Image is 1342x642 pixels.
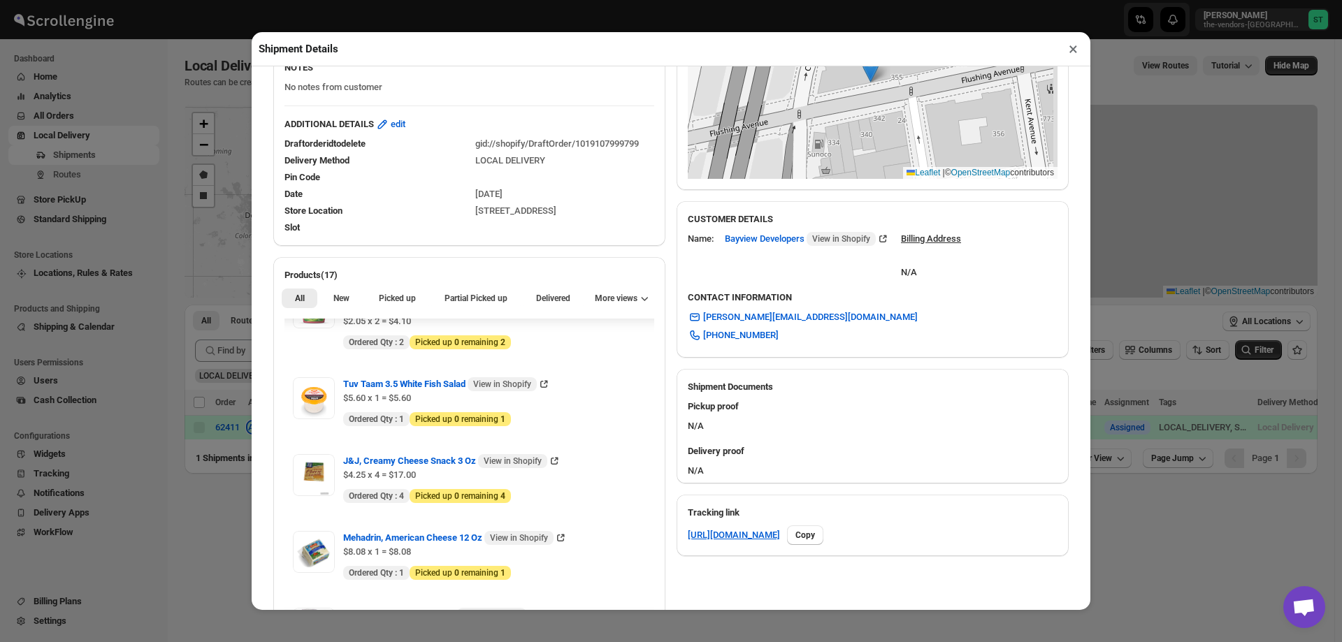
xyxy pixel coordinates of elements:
[1063,39,1083,59] button: ×
[343,379,551,389] a: Tuv Taam 3.5 White Fish Salad View in Shopify
[679,306,926,328] a: [PERSON_NAME][EMAIL_ADDRESS][DOMAIN_NAME]
[475,138,639,149] span: gid://shopify/DraftOrder/1019107999799
[349,337,404,348] span: Ordered Qty :
[293,377,335,419] img: Item
[399,337,404,347] b: 2
[295,293,305,304] span: All
[862,54,879,82] img: Marker
[688,380,1058,394] h2: Shipment Documents
[343,454,547,468] span: J&J, Creamy Cheese Snack 3 Oz
[901,251,961,279] div: N/A
[349,414,404,425] span: Ordered Qty :
[500,414,505,424] b: 1
[795,530,815,541] span: Copy
[536,293,570,304] span: Delivered
[284,205,342,216] span: Store Location
[343,608,526,622] span: Haolam, String Cheese 8 Oz
[284,222,300,233] span: Slot
[703,328,779,342] span: [PHONE_NUMBER]
[333,293,349,304] span: New
[284,138,366,149] span: Draftorderidtodelete
[677,394,1069,439] div: N/A
[454,568,459,578] b: 0
[367,113,414,136] button: edit
[475,155,545,166] span: LOCAL DELIVERY
[284,62,313,73] b: NOTES
[284,117,374,131] b: ADDITIONAL DETAILS
[677,439,1069,483] div: N/A
[903,167,1058,179] div: © contributors
[399,414,404,424] b: 1
[943,168,945,177] span: |
[343,377,537,391] span: Tuv Taam 3.5 White Fish Salad
[688,528,780,542] a: [URL][DOMAIN_NAME]
[473,379,531,390] span: View in Shopify
[415,490,505,502] span: Picked up remaining
[454,414,459,424] b: 0
[343,609,540,620] a: Haolam, String Cheese 8 Oz View in Shopify
[399,568,404,578] b: 1
[812,233,870,245] span: View in Shopify
[484,455,542,467] span: View in Shopify
[688,212,1058,226] h3: CUSTOMER DETAILS
[1283,586,1325,628] a: Open chat
[454,337,459,347] b: 0
[490,532,548,543] span: View in Shopify
[415,567,505,578] span: Picked up remaining
[343,469,416,480] span: $4.25 x 4 = $17.00
[688,400,1058,414] h3: Pickup proof
[787,525,823,545] button: Copy
[284,172,320,182] span: Pin Code
[415,337,505,348] span: Picked up remaining
[901,233,961,244] u: Billing Address
[463,609,521,620] span: View in Shopify
[679,324,787,346] a: [PHONE_NUMBER]
[343,546,411,557] span: $8.08 x 1 = $8.08
[688,291,1058,305] h3: CONTACT INFORMATION
[284,268,654,282] h2: Products(17)
[343,531,554,545] span: Mehadrin, American Cheese 12 Oz
[349,490,404,502] span: Ordered Qty :
[688,444,1058,458] h3: Delivery proof
[688,232,714,246] div: Name:
[343,455,561,466] a: J&J, Creamy Cheese Snack 3 Oz View in Shopify
[725,233,890,244] a: Bayview Developers View in Shopify
[415,414,505,425] span: Picked up remaining
[725,232,876,246] span: Bayview Developers
[586,289,657,308] button: More views
[475,189,503,199] span: [DATE]
[454,491,459,501] b: 0
[284,82,382,92] span: No notes from customer
[343,532,568,543] a: Mehadrin, American Cheese 12 Oz View in Shopify
[293,531,335,573] img: Item
[391,117,405,131] span: edit
[703,310,918,324] span: [PERSON_NAME][EMAIL_ADDRESS][DOMAIN_NAME]
[500,491,505,501] b: 4
[500,337,505,347] b: 2
[951,168,1011,177] a: OpenStreetMap
[349,567,404,578] span: Ordered Qty :
[907,168,940,177] a: Leaflet
[688,506,1058,520] h3: Tracking link
[595,293,637,304] span: More views
[379,293,416,304] span: Picked up
[399,491,404,501] b: 4
[284,189,303,199] span: Date
[343,393,411,403] span: $5.60 x 1 = $5.60
[343,316,411,326] span: $2.05 x 2 = $4.10
[284,155,349,166] span: Delivery Method
[475,205,556,216] span: [STREET_ADDRESS]
[500,568,505,578] b: 1
[259,42,338,56] h2: Shipment Details
[445,293,507,304] span: Partial Picked up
